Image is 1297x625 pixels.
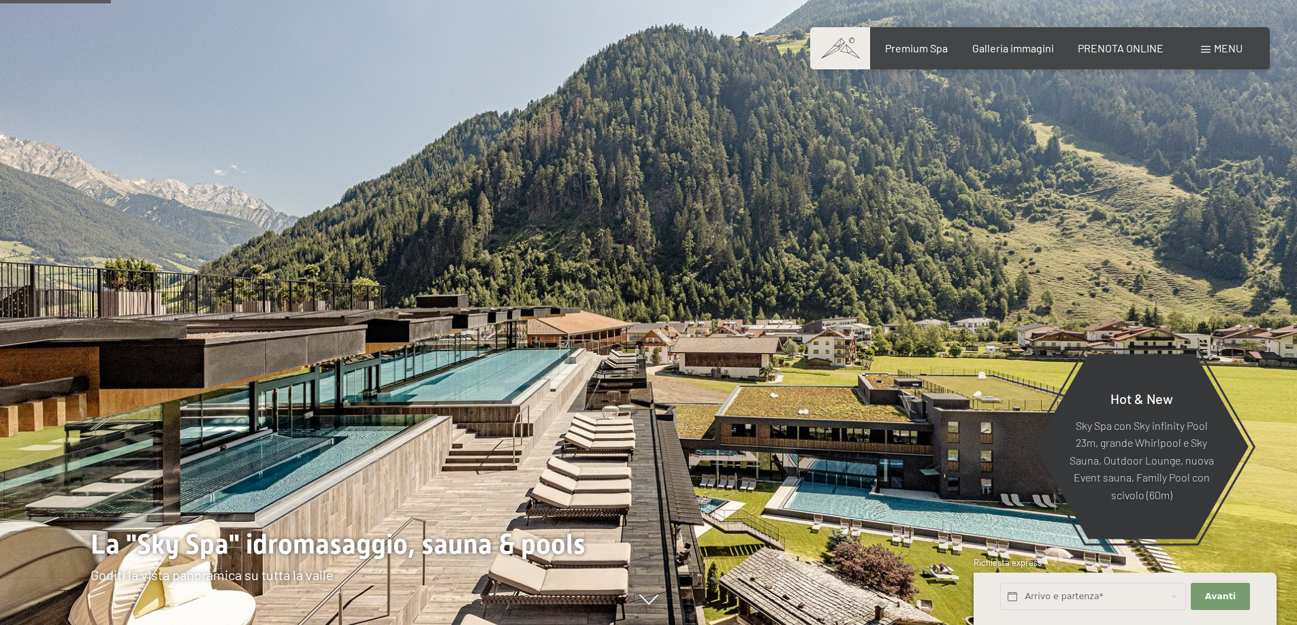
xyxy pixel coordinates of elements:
[974,557,1042,568] span: Richiesta express
[1191,583,1249,611] button: Avanti
[1068,416,1215,503] p: Sky Spa con Sky infinity Pool 23m, grande Whirlpool e Sky Sauna, Outdoor Lounge, nuova Event saun...
[1205,590,1236,603] span: Avanti
[1034,353,1249,540] a: Hot & New Sky Spa con Sky infinity Pool 23m, grande Whirlpool e Sky Sauna, Outdoor Lounge, nuova ...
[972,41,1054,54] a: Galleria immagini
[1214,41,1243,54] span: Menu
[1078,41,1164,54] a: PRENOTA ONLINE
[885,41,948,54] a: Premium Spa
[1110,390,1173,406] span: Hot & New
